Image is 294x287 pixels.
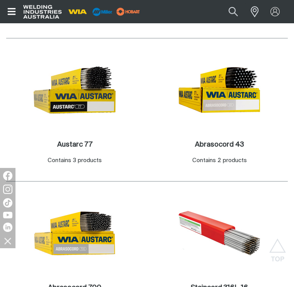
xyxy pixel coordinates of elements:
[33,192,116,275] img: Abrasocord 700
[3,185,12,194] img: Instagram
[33,48,116,131] img: Austarc 77
[269,239,286,256] button: Scroll to top
[3,198,12,207] img: TikTok
[178,192,261,275] img: Staincord 316L-16
[3,171,12,180] img: Facebook
[1,234,14,247] img: hide socials
[3,212,12,218] img: YouTube
[178,48,261,131] img: Abrasocord 43
[192,156,247,165] div: Contains 2 products
[195,140,244,149] a: Abrasocord 43
[210,3,246,21] input: Product name or item number...
[220,3,246,21] button: Search products
[57,140,92,149] a: Austarc 77
[195,141,244,148] h2: Abrasocord 43
[48,156,102,165] div: Contains 3 products
[57,141,92,148] h2: Austarc 77
[3,223,12,232] img: LinkedIn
